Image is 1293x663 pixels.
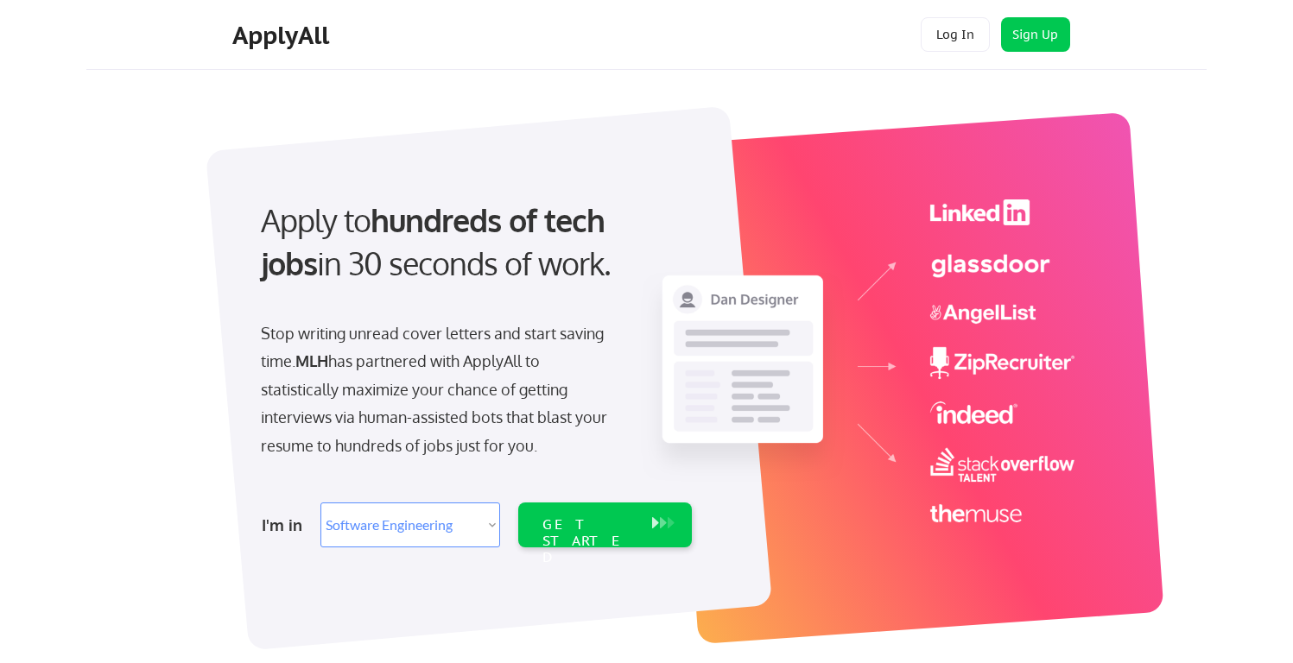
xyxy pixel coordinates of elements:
div: GET STARTED [542,516,635,566]
button: Log In [921,17,990,52]
button: Sign Up [1001,17,1070,52]
div: Stop writing unread cover letters and start saving time. has partnered with ApplyAll to statistic... [261,319,616,459]
strong: MLH [295,351,328,370]
div: Apply to in 30 seconds of work. [261,199,685,286]
div: ApplyAll [232,21,334,50]
strong: hundreds of tech jobs [261,200,612,282]
div: I'm in [262,511,310,539]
